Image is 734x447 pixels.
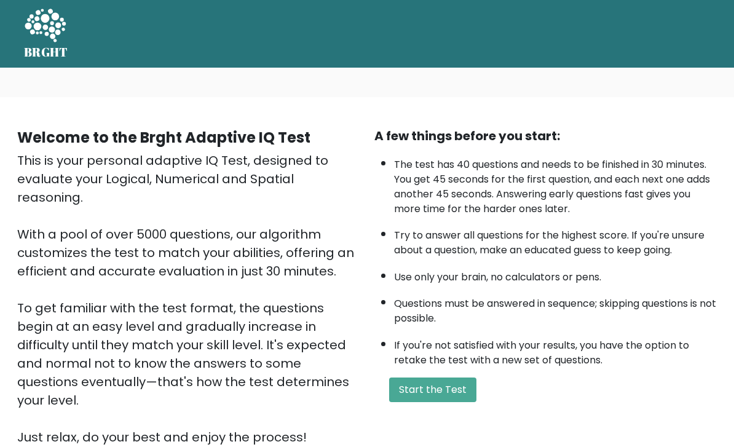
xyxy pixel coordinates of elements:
[394,290,717,326] li: Questions must be answered in sequence; skipping questions is not possible.
[394,222,717,258] li: Try to answer all questions for the highest score. If you're unsure about a question, make an edu...
[24,5,68,63] a: BRGHT
[17,151,360,446] div: This is your personal adaptive IQ Test, designed to evaluate your Logical, Numerical and Spatial ...
[394,151,717,216] li: The test has 40 questions and needs to be finished in 30 minutes. You get 45 seconds for the firs...
[394,332,717,368] li: If you're not satisfied with your results, you have the option to retake the test with a new set ...
[17,127,310,148] b: Welcome to the Brght Adaptive IQ Test
[394,264,717,285] li: Use only your brain, no calculators or pens.
[24,45,68,60] h5: BRGHT
[389,378,476,402] button: Start the Test
[374,127,717,145] div: A few things before you start:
